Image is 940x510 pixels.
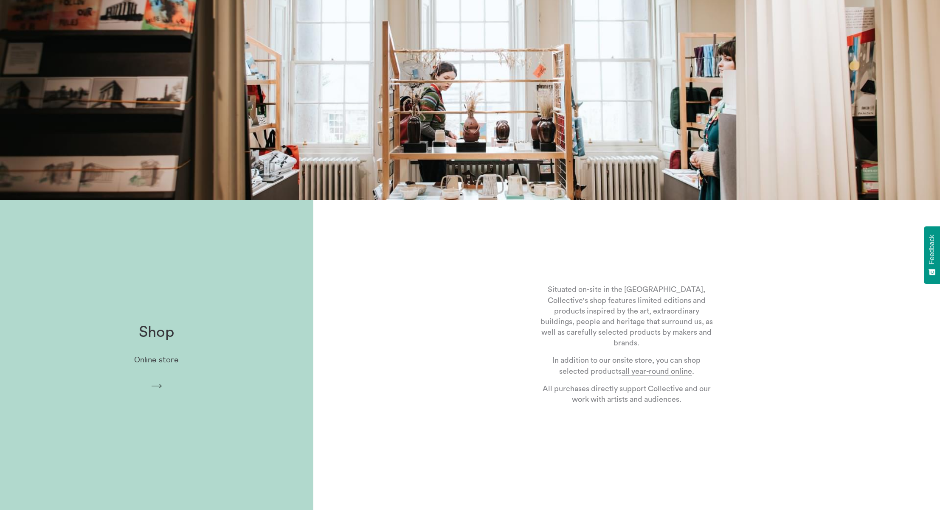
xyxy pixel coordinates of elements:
[139,324,174,341] h1: Shop
[924,226,940,284] button: Feedback - Show survey
[928,235,936,264] span: Feedback
[622,367,692,375] a: all year-round online
[539,384,714,405] p: All purchases directly support Collective and our work with artists and audiences.
[539,284,714,348] p: Situated on-site in the [GEOGRAPHIC_DATA], Collective's shop features limited editions and produc...
[134,356,179,364] p: Online store
[539,355,714,376] p: In addition to our onsite store, you can shop selected products .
